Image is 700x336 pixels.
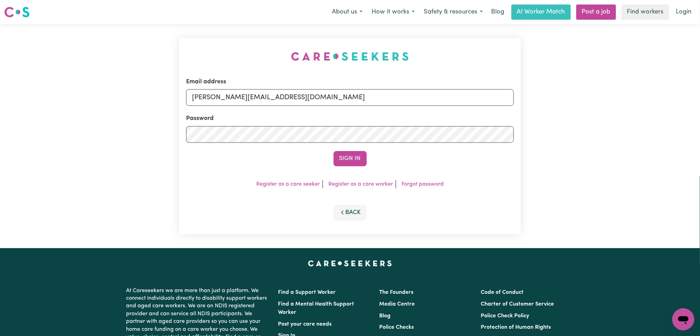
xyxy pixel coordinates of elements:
[278,290,336,295] a: Find a Support Worker
[328,181,393,187] a: Register as a care worker
[308,261,392,266] a: Careseekers home page
[402,181,444,187] a: Forgot password
[481,313,529,319] a: Police Check Policy
[576,4,616,20] a: Post a job
[334,205,367,220] button: Back
[256,181,320,187] a: Register as a care seeker
[380,301,415,307] a: Media Centre
[481,325,551,330] a: Protection of Human Rights
[511,4,571,20] a: AI Worker Match
[334,151,367,166] button: Sign In
[186,77,226,86] label: Email address
[419,5,487,19] button: Safety & resources
[481,290,524,295] a: Code of Conduct
[4,6,30,18] img: Careseekers logo
[327,5,367,19] button: About us
[380,290,414,295] a: The Founders
[380,313,391,319] a: Blog
[481,301,554,307] a: Charter of Customer Service
[672,308,694,330] iframe: Button to launch messaging window
[622,4,669,20] a: Find workers
[367,5,419,19] button: How it works
[186,89,514,106] input: Email address
[278,301,354,315] a: Find a Mental Health Support Worker
[380,325,414,330] a: Police Checks
[278,321,332,327] a: Post your care needs
[4,4,30,20] a: Careseekers logo
[186,114,214,123] label: Password
[672,4,696,20] a: Login
[487,4,509,20] a: Blog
